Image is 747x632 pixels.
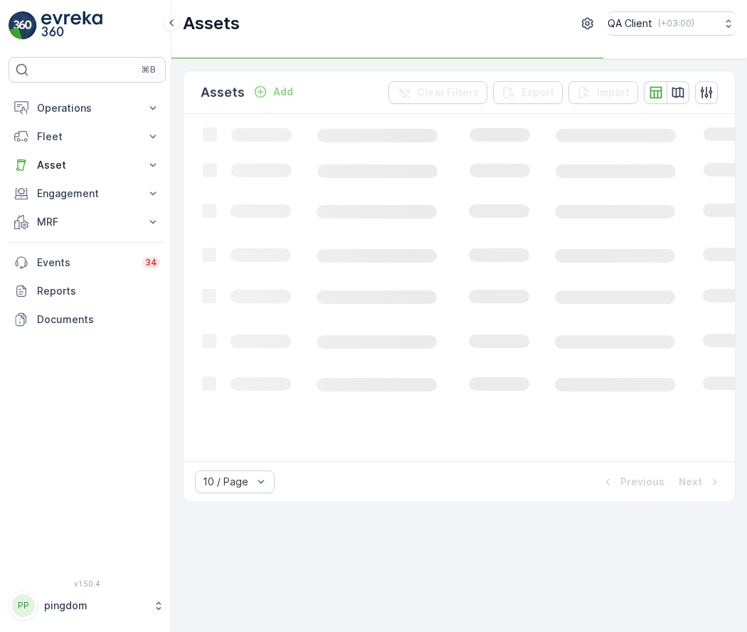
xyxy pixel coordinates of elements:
button: MRF [9,208,166,236]
button: Add [248,83,299,100]
p: ⌘B [142,64,156,75]
button: Import [568,81,638,104]
p: Operations [37,101,137,115]
p: MRF [37,215,137,229]
img: logo_light-DOdMpM7g.png [41,11,102,40]
p: Export [521,85,554,100]
button: PPpingdom [9,591,166,621]
p: pingdom [44,599,146,613]
a: Documents [9,305,166,334]
button: Engagement [9,179,166,208]
a: Events34 [9,248,166,277]
p: Clear Filters [417,85,479,100]
button: Clear Filters [388,81,487,104]
a: Reports [9,277,166,305]
p: Assets [201,83,245,102]
button: Operations [9,94,166,122]
p: Import [597,85,630,100]
p: Next [679,475,702,489]
p: Asset [37,158,137,172]
p: Add [273,85,293,99]
div: PP [12,594,35,617]
p: Engagement [37,186,137,201]
button: QA Client(+03:00) [608,11,736,36]
button: Fleet [9,122,166,151]
button: Export [493,81,563,104]
p: Fleet [37,130,137,144]
p: Documents [37,312,160,327]
p: 34 [145,257,157,268]
p: Reports [37,284,160,298]
button: Asset [9,151,166,179]
p: ( +03:00 ) [658,18,694,29]
p: QA Client [608,16,652,31]
p: Assets [183,12,240,35]
p: Previous [620,475,664,489]
p: Events [37,256,134,270]
span: v 1.50.4 [9,579,166,588]
button: Next [677,473,724,490]
button: Previous [599,473,666,490]
img: logo [9,11,37,40]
